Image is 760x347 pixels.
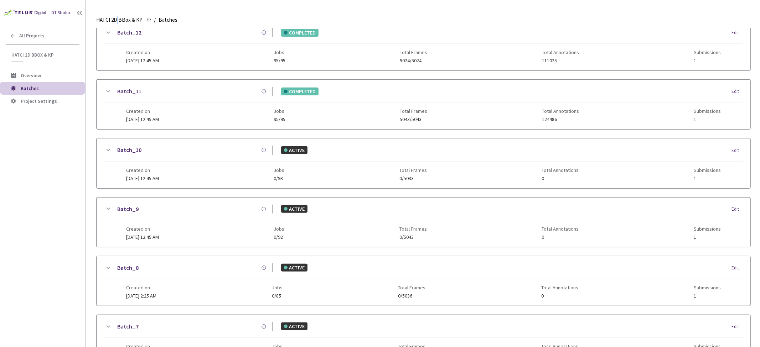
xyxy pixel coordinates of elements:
span: HATCI 2D BBox & KP [11,52,75,58]
span: HATCI 2D BBox & KP [96,16,143,24]
span: 0/5036 [398,293,425,299]
div: COMPLETED [281,29,319,37]
span: Created on [126,49,159,55]
span: Total Frames [399,167,427,173]
span: 1 [694,117,721,122]
span: 0/93 [274,176,284,181]
a: Batch_8 [117,263,139,272]
div: Edit [731,323,743,330]
span: 0/5033 [399,176,427,181]
span: 0 [542,176,579,181]
span: Submissions [694,226,721,232]
div: Batch_12COMPLETEDEditCreated on[DATE] 12:45 AMJobs95/95Total Frames5024/5024Total Annotations1110... [97,21,750,70]
div: Edit [731,147,743,154]
span: Jobs [274,49,285,55]
div: ACTIVE [281,264,307,272]
span: Submissions [694,167,721,173]
span: 0/92 [274,235,284,240]
div: Edit [731,264,743,272]
div: Batch_10ACTIVEEditCreated on[DATE] 12:45 AMJobs0/93Total Frames0/5033Total Annotations0Submissions1 [97,138,750,188]
div: Edit [731,206,743,213]
div: ACTIVE [281,146,307,154]
span: Total Frames [398,285,425,290]
span: [DATE] 12:45 AM [126,234,159,240]
span: All Projects [19,33,45,39]
span: Overview [21,72,41,79]
li: / [154,16,156,24]
span: Submissions [694,49,721,55]
span: Jobs [274,226,284,232]
span: [DATE] 2:25 AM [126,293,156,299]
span: 5043/5043 [400,117,427,122]
a: Batch_12 [117,28,141,37]
span: Jobs [274,167,284,173]
span: Batches [159,16,177,24]
span: 95/95 [274,58,285,63]
span: 111025 [542,58,579,63]
span: Total Frames [400,108,427,114]
a: Batch_11 [117,87,141,96]
div: ACTIVE [281,322,307,330]
span: 95/95 [274,117,285,122]
div: GT Studio [51,10,70,16]
span: [DATE] 12:45 AM [126,175,159,182]
span: Total Frames [399,226,427,232]
span: Submissions [694,108,721,114]
span: 0/5043 [399,235,427,240]
span: Submissions [694,285,721,290]
span: Total Annotations [541,285,578,290]
span: Total Annotations [542,167,579,173]
span: 0/85 [272,293,283,299]
a: Batch_9 [117,205,139,214]
span: Total Annotations [542,108,579,114]
div: COMPLETED [281,88,319,95]
span: 0 [542,235,579,240]
span: 1 [694,293,721,299]
span: 5024/5024 [400,58,427,63]
span: Total Annotations [542,226,579,232]
div: Edit [731,88,743,95]
span: 1 [694,58,721,63]
span: 1 [694,235,721,240]
a: Batch_10 [117,146,141,154]
span: Created on [126,285,156,290]
span: Batches [21,85,39,91]
span: 0 [541,293,578,299]
div: Batch_11COMPLETEDEditCreated on[DATE] 12:45 AMJobs95/95Total Frames5043/5043Total Annotations1244... [97,80,750,129]
span: Created on [126,167,159,173]
span: [DATE] 12:45 AM [126,116,159,122]
span: Project Settings [21,98,57,104]
span: Total Frames [400,49,427,55]
span: Created on [126,226,159,232]
a: Batch_7 [117,322,139,331]
span: Total Annotations [542,49,579,55]
span: Jobs [272,285,283,290]
span: 124486 [542,117,579,122]
span: Jobs [274,108,285,114]
span: Created on [126,108,159,114]
span: 1 [694,176,721,181]
span: [DATE] 12:45 AM [126,57,159,64]
div: Batch_9ACTIVEEditCreated on[DATE] 12:45 AMJobs0/92Total Frames0/5043Total Annotations0Submissions1 [97,198,750,247]
div: ACTIVE [281,205,307,213]
div: Batch_8ACTIVEEditCreated on[DATE] 2:25 AMJobs0/85Total Frames0/5036Total Annotations0Submissions1 [97,256,750,306]
div: Edit [731,29,743,36]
